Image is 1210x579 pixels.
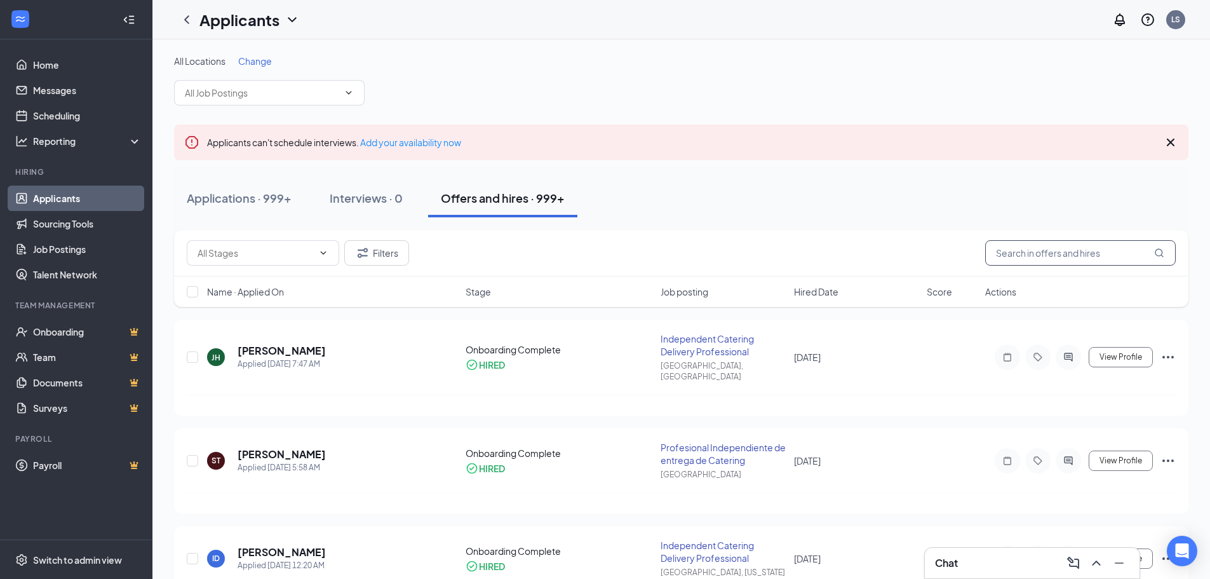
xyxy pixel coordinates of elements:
div: LS [1171,14,1180,25]
svg: Filter [355,245,370,261]
div: Payroll [15,433,139,444]
div: Team Management [15,300,139,311]
span: Change [238,55,272,67]
span: [DATE] [794,455,821,467]
a: SurveysCrown [33,395,142,421]
a: TeamCrown [33,344,142,370]
span: View Profile [1099,456,1142,465]
svg: CheckmarkCircle [466,462,478,475]
svg: ChevronDown [285,12,300,27]
a: Job Postings [33,236,142,262]
button: ChevronUp [1086,553,1106,573]
a: Talent Network [33,262,142,287]
div: Independent Catering Delivery Professional [661,539,786,564]
a: Scheduling [33,103,142,128]
div: Offers and hires · 999+ [441,190,565,206]
svg: ActiveChat [1061,352,1076,362]
a: Messages [33,78,142,103]
svg: ChevronLeft [179,12,194,27]
input: Search in offers and hires [985,240,1176,266]
svg: Cross [1163,135,1178,150]
svg: Ellipses [1160,350,1176,365]
a: Sourcing Tools [33,211,142,236]
svg: Notifications [1112,12,1127,27]
span: Hired Date [794,285,838,298]
span: Score [927,285,952,298]
svg: ComposeMessage [1066,555,1081,571]
div: Switch to admin view [33,554,122,566]
input: All Stages [198,246,313,260]
span: [DATE] [794,553,821,564]
div: HIRED [479,560,505,573]
div: Onboarding Complete [466,447,654,460]
h5: [PERSON_NAME] [238,545,326,559]
svg: Ellipses [1160,551,1176,566]
svg: CheckmarkCircle [466,358,478,371]
h3: Chat [935,556,958,570]
div: Open Intercom Messenger [1167,536,1197,566]
span: [DATE] [794,351,821,363]
div: Onboarding Complete [466,545,654,557]
svg: WorkstreamLogo [14,13,27,25]
div: Applied [DATE] 12:20 AM [238,559,326,572]
svg: Collapse [123,13,135,26]
div: Interviews · 0 [330,190,403,206]
div: Independent Catering Delivery Professional [661,332,786,358]
input: All Job Postings [185,86,339,100]
div: Applications · 999+ [187,190,292,206]
button: Minimize [1109,553,1129,573]
div: [GEOGRAPHIC_DATA], [GEOGRAPHIC_DATA] [661,360,786,382]
svg: ChevronUp [1089,555,1104,571]
span: Stage [466,285,491,298]
div: Onboarding Complete [466,343,654,356]
svg: ActiveChat [1061,456,1076,466]
div: Applied [DATE] 7:47 AM [238,358,326,371]
span: Name · Applied On [207,285,284,298]
svg: ChevronDown [318,248,328,258]
button: View Profile [1089,451,1153,471]
div: JH [212,352,220,363]
div: Applied [DATE] 5:58 AM [238,461,326,474]
svg: CheckmarkCircle [466,560,478,573]
button: ComposeMessage [1063,553,1084,573]
div: Profesional Independiente de entrega de Catering [661,441,786,467]
button: View Profile [1089,347,1153,367]
div: [GEOGRAPHIC_DATA], [US_STATE] [661,567,786,578]
h5: [PERSON_NAME] [238,344,326,358]
div: ID [212,553,220,564]
div: HIRED [479,358,505,371]
div: Reporting [33,135,142,147]
a: Home [33,52,142,78]
span: All Locations [174,55,225,67]
svg: Analysis [15,135,28,147]
svg: Minimize [1112,555,1127,571]
svg: ChevronDown [344,88,354,98]
svg: Error [184,135,199,150]
span: Job posting [661,285,708,298]
div: [GEOGRAPHIC_DATA] [661,469,786,480]
h1: Applicants [199,9,279,31]
span: Applicants can't schedule interviews. [207,137,461,148]
h5: [PERSON_NAME] [238,447,326,461]
a: Applicants [33,186,142,211]
div: Hiring [15,167,139,177]
div: ST [212,455,220,466]
a: Add your availability now [360,137,461,148]
span: Actions [985,285,1016,298]
a: DocumentsCrown [33,370,142,395]
svg: Tag [1030,352,1045,362]
svg: MagnifyingGlass [1154,248,1164,258]
a: PayrollCrown [33,453,142,478]
a: OnboardingCrown [33,319,142,344]
svg: QuestionInfo [1140,12,1155,27]
svg: Note [1000,456,1015,466]
button: Filter Filters [344,240,409,266]
svg: Ellipses [1160,453,1176,468]
div: HIRED [479,462,505,475]
svg: Settings [15,554,28,566]
span: View Profile [1099,353,1142,362]
svg: Tag [1030,456,1045,466]
svg: Note [1000,352,1015,362]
